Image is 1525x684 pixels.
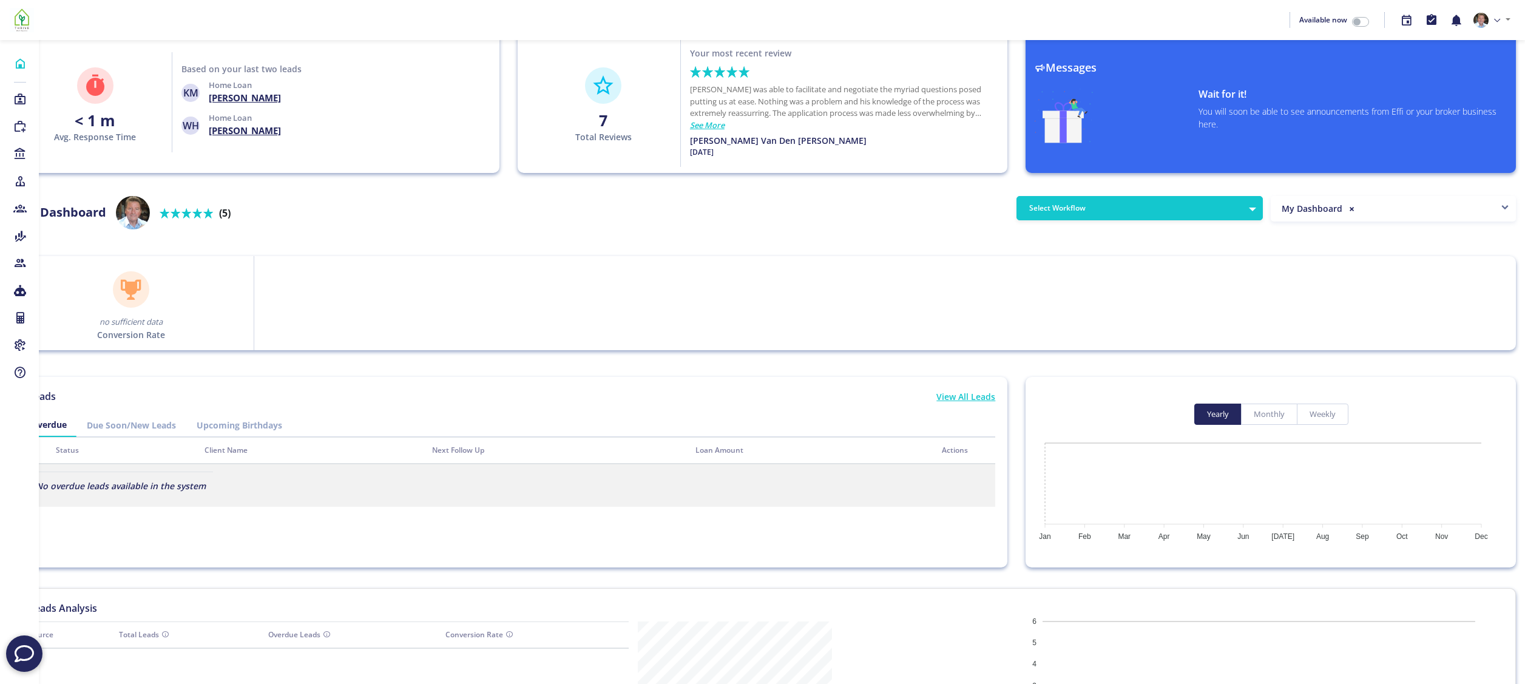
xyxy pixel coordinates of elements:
[1272,532,1295,541] tspan: [DATE]
[690,134,867,147] p: [PERSON_NAME] Van Den [PERSON_NAME]
[690,147,714,158] p: [DATE]
[1199,89,1507,100] h4: Wait for it!
[181,117,200,135] span: WH
[209,80,252,90] span: Home Loan
[209,112,252,123] span: Home Loan
[22,601,104,615] p: Leads Analysis
[690,47,791,59] p: Your most recent review
[119,629,169,640] span: Total Leads
[209,124,281,137] h4: [PERSON_NAME]
[1356,532,1370,541] tspan: Sep
[1473,13,1489,28] img: 05ee49a5-7a20-4666-9e8c-f1b57a6951a1-637908577730117354.png
[9,203,106,222] p: Your Dashboard
[76,413,186,437] a: Due Soon/New Leads
[936,390,995,403] p: View All Leads
[100,316,163,327] span: no sufficient data
[1078,532,1091,541] tspan: Feb
[1475,532,1488,541] tspan: Dec
[1241,404,1297,425] button: monthly
[29,629,104,640] div: Source
[690,120,725,131] a: See More
[1435,532,1448,541] tspan: Nov
[1316,532,1329,541] tspan: Aug
[21,413,76,436] a: Overdue
[181,84,200,102] span: KM
[1282,203,1342,214] span: My Dashboard
[1016,196,1263,220] button: Select Workflow
[36,480,206,492] i: No overdue leads available in the system
[1033,638,1037,647] tspan: 5
[1033,660,1037,669] tspan: 4
[1197,532,1211,541] tspan: May
[219,206,231,220] b: (5)
[1035,61,1507,75] h3: Messages
[116,196,150,230] img: user
[1194,404,1242,425] button: yearly
[599,110,607,130] strong: 7
[21,389,63,404] p: Leads
[181,63,302,75] p: Based on your last two leads
[942,445,988,456] div: Actions
[1199,105,1507,130] p: You will soon be able to see announcements from Effi or your broker business here.
[445,629,513,640] span: Conversion Rate
[1237,532,1249,541] tspan: Jun
[97,328,165,341] p: Conversion Rate
[432,445,681,456] div: Next Follow Up
[205,445,418,456] div: Client Name
[1297,404,1348,425] button: weekly
[209,92,281,104] h4: [PERSON_NAME]
[54,130,136,143] p: Avg. Response Time
[1396,532,1408,541] tspan: Oct
[186,413,292,437] a: Upcoming Birthdays
[10,8,34,32] img: 7ef6f553-fa6a-4c30-bc82-24974be04ac6-637908507574932421.png
[695,445,928,456] div: Loan Amount
[1035,89,1093,143] img: gift
[1040,532,1051,541] tspan: Jan
[690,84,998,120] p: [PERSON_NAME] was able to facilitate and negotiate the myriad questions posed putting us at ease....
[56,445,190,456] div: Status
[75,110,115,130] strong: < 1 m
[268,629,330,640] span: Overdue Leads
[1299,15,1347,25] span: Available now
[936,390,995,413] a: View All Leads
[1158,532,1170,541] tspan: Apr
[1118,532,1131,541] tspan: Mar
[1033,617,1037,626] tspan: 6
[575,130,632,143] p: Total Reviews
